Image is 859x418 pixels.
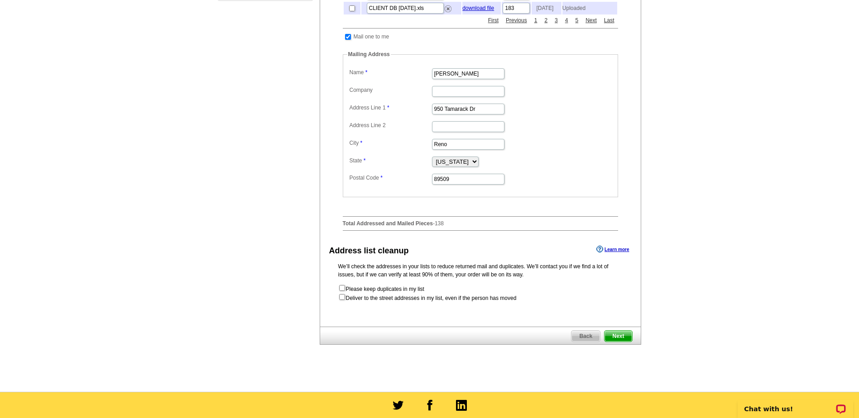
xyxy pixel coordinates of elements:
[532,16,540,24] a: 1
[343,220,433,227] strong: Total Addressed and Mailed Pieces
[552,16,560,24] a: 3
[605,331,632,342] span: Next
[602,16,617,24] a: Last
[350,104,431,112] label: Address Line 1
[562,2,617,14] td: Uploaded
[350,139,431,147] label: City
[563,16,571,24] a: 4
[596,246,629,253] a: Learn more
[504,16,529,24] a: Previous
[350,157,431,165] label: State
[350,174,431,182] label: Postal Code
[350,68,431,76] label: Name
[462,5,494,11] a: download file
[350,121,431,129] label: Address Line 2
[329,245,409,257] div: Address list cleanup
[347,50,391,58] legend: Mailing Address
[732,389,859,418] iframe: LiveChat chat widget
[542,16,550,24] a: 2
[445,4,451,10] a: Remove this list
[573,16,581,24] a: 5
[435,220,444,227] span: 138
[532,2,561,14] td: [DATE]
[338,262,623,279] p: We’ll check the addresses in your lists to reduce returned mail and duplicates. We’ll contact you...
[486,16,501,24] a: First
[445,5,451,12] img: delete.png
[353,32,390,41] td: Mail one to me
[338,284,623,302] form: Please keep duplicates in my list Deliver to the street addresses in my list, even if the person ...
[571,330,600,342] a: Back
[350,86,431,94] label: Company
[583,16,599,24] a: Next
